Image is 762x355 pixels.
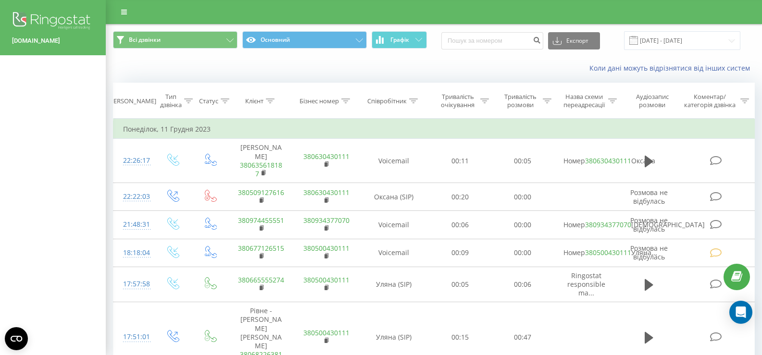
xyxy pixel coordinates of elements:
[123,244,144,262] div: 18:18:04
[585,220,631,229] a: 380934377070
[630,188,668,206] span: Розмова не відбулась
[491,267,554,302] td: 00:06
[238,275,284,284] a: 380665555274
[491,183,554,211] td: 00:00
[123,328,144,346] div: 17:51:01
[238,216,284,225] a: 380974455551
[108,97,156,105] div: [PERSON_NAME]
[563,248,657,257] span: Номер Уляна...
[359,139,429,183] td: Voicemail
[630,216,668,233] span: Розмова не відбулась
[238,188,284,197] a: 380509127616
[123,187,144,206] div: 22:22:03
[500,93,540,109] div: Тривалість розмови
[123,215,144,234] div: 21:48:31
[242,31,367,49] button: Основний
[303,244,350,253] a: 380500430111
[160,93,182,109] div: Тип дзвінка
[682,93,738,109] div: Коментар/категорія дзвінка
[585,156,631,165] a: 380630430111
[5,327,28,350] button: Open CMP widget
[441,32,543,49] input: Пошук за номером
[303,275,350,284] a: 380500430111
[245,97,263,105] div: Клієнт
[429,267,491,302] td: 00:05
[429,211,491,239] td: 00:06
[585,248,631,257] a: 380500430111
[123,275,144,294] div: 17:57:58
[113,120,755,139] td: Понеділок, 11 Грудня 2023
[437,93,478,109] div: Тривалість очікування
[429,139,491,183] td: 00:11
[567,271,605,297] span: Ringostat responsible ma...
[303,188,350,197] a: 380630430111
[359,239,429,267] td: Voicemail
[429,183,491,211] td: 00:20
[491,211,554,239] td: 00:00
[113,31,237,49] button: Всі дзвінки
[238,244,284,253] a: 380677126515
[12,36,94,46] a: [DOMAIN_NAME]
[548,32,600,49] button: Експорт
[372,31,427,49] button: Графік
[589,63,755,73] a: Коли дані можуть відрізнятися вiд інших систем
[628,93,677,109] div: Аудіозапис розмови
[12,10,94,34] img: Ringostat logo
[303,328,350,337] a: 380500430111
[303,216,350,225] a: 380934377070
[562,93,606,109] div: Назва схеми переадресації
[390,37,409,43] span: Графік
[359,211,429,239] td: Voicemail
[554,211,619,239] td: Номер [DEMOGRAPHIC_DATA]
[359,183,429,211] td: Оксана (SIP)
[554,139,619,183] td: Номер Оксана
[228,139,293,183] td: [PERSON_NAME]
[491,239,554,267] td: 00:00
[359,267,429,302] td: Уляна (SIP)
[199,97,218,105] div: Статус
[129,36,161,44] span: Всі дзвінки
[630,244,668,261] span: Розмова не відбулась
[429,239,491,267] td: 00:09
[303,152,350,161] a: 380630430111
[123,151,144,170] div: 22:26:17
[240,160,282,178] a: 380635618187
[729,301,752,324] div: Open Intercom Messenger
[300,97,339,105] div: Бізнес номер
[367,97,407,105] div: Співробітник
[491,139,554,183] td: 00:05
